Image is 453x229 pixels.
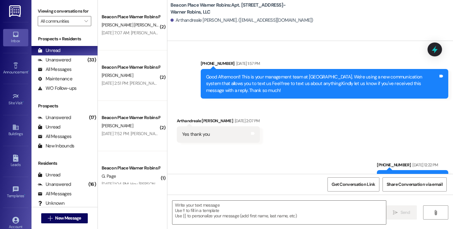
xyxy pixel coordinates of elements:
[38,76,72,82] div: Maintenance
[23,100,24,104] span: •
[38,57,71,63] div: Unanswered
[3,91,28,108] a: Site Visit •
[206,74,438,94] div: Good Afternoon!! This is your management team at [GEOGRAPHIC_DATA]. We're using a new communicati...
[41,16,81,26] input: All communities
[31,160,98,167] div: Residents
[3,153,28,170] a: Leads
[38,143,74,149] div: New Inbounds
[332,181,375,188] span: Get Conversation Link
[86,55,98,65] div: (33)
[177,117,260,126] div: Arthandreale [PERSON_NAME]
[393,210,398,215] i: 
[3,122,28,139] a: Buildings
[102,123,133,129] span: [PERSON_NAME]
[102,165,160,171] div: Beacon Place Warner Robins Prospect
[386,205,417,220] button: Send
[235,60,260,67] div: [DATE] 1:57 PM
[377,162,448,170] div: [PHONE_NUMBER]
[87,113,98,123] div: (17)
[387,181,443,188] span: Share Conversation via email
[171,17,313,24] div: Arthandreale [PERSON_NAME]. ([EMAIL_ADDRESS][DOMAIN_NAME])
[24,193,25,197] span: •
[411,162,438,168] div: [DATE] 12:22 PM
[102,14,160,20] div: Beacon Place Warner Robins Prospect
[433,210,438,215] i: 
[102,22,165,28] span: [PERSON_NAME] [PERSON_NAME]
[102,181,213,187] div: [DATE] 1:04 PM: Hey [PERSON_NAME] can you give me a call?
[84,19,88,24] i: 
[31,36,98,42] div: Prospects + Residents
[171,2,296,15] b: Beacon Place Warner Robins: Apt. [STREET_ADDRESS]-Warner Robins, LLC
[38,172,60,178] div: Unread
[38,85,76,92] div: WO Follow-ups
[102,114,160,121] div: Beacon Place Warner Robins Prospect
[182,131,210,138] div: Yes thank you
[327,177,379,192] button: Get Conversation Link
[38,124,60,130] div: Unread
[383,177,447,192] button: Share Conversation via email
[31,103,98,109] div: Prospects
[38,114,71,121] div: Unanswered
[102,80,161,86] div: [DATE] 2:51 PM: [PERSON_NAME]
[102,72,133,78] span: [PERSON_NAME]
[400,209,410,216] span: Send
[38,66,71,73] div: All Messages
[55,215,81,221] span: New Message
[38,47,60,54] div: Unread
[28,69,29,73] span: •
[38,6,91,16] label: Viewing conversations for
[233,117,260,124] div: [DATE] 2:07 PM
[102,131,162,136] div: [DATE] 7:52 PM: [PERSON_NAME]
[38,181,71,188] div: Unanswered
[38,200,64,207] div: Unknown
[102,173,116,179] span: G. Page
[41,213,88,223] button: New Message
[38,191,71,197] div: All Messages
[201,60,448,69] div: [PHONE_NUMBER]
[102,30,162,36] div: [DATE] 7:07 AM: [PERSON_NAME]
[48,216,53,221] i: 
[87,180,98,189] div: (16)
[38,133,71,140] div: All Messages
[3,29,28,46] a: Inbox
[3,184,28,201] a: Templates •
[9,5,22,17] img: ResiDesk Logo
[102,64,160,71] div: Beacon Place Warner Robins Prospect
